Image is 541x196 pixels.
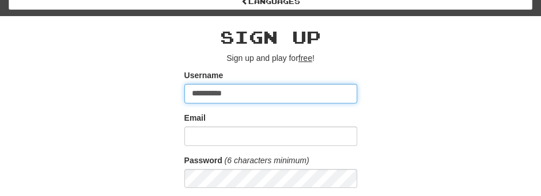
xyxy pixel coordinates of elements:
label: Password [184,155,222,166]
label: Email [184,112,206,124]
h2: Sign up [184,28,357,47]
em: (6 characters minimum) [225,156,309,165]
p: Sign up and play for ! [184,52,357,64]
label: Username [184,70,224,81]
u: free [298,53,312,63]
